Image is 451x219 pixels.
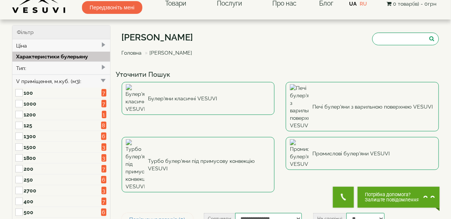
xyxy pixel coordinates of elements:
label: 1200 [24,111,101,118]
label: 1500 [24,143,101,151]
span: Передзвоніть мені [82,1,142,14]
a: Печі булер'яни з варильною поверхнею VESUVI Печі булер'яни з варильною поверхнею VESUVI [286,82,439,131]
button: Chat button [358,187,440,208]
div: Фільтр [12,25,110,39]
img: Промислові булер'яни VESUVI [290,139,309,168]
div: Характеристики булерьяну [12,52,110,61]
label: 1000 [24,100,101,107]
span: 6 [101,133,106,140]
label: 200 [24,165,101,173]
span: 8 [101,122,106,129]
label: 1800 [24,154,101,162]
a: Головна [122,50,142,56]
div: Ціна [12,39,110,52]
span: 6 [101,176,106,183]
span: Залиште повідомлення [365,197,420,203]
span: 1 [102,111,106,118]
img: Булер'яни класичні VESUVI [126,84,145,113]
span: 6 [101,209,106,216]
a: Турбо булер'яни під примусову конвекцію VESUVI Турбо булер'яни під примусову конвекцію VESUVI [122,137,275,192]
label: 250 [24,176,101,183]
label: 2700 [24,187,101,194]
div: Тип: [12,61,110,74]
label: 500 [24,209,101,216]
h4: Уточнити Пошук [116,71,445,78]
span: Потрібна допомога? [365,192,420,197]
span: 0 товар(ів) - 0грн [393,1,437,7]
button: Get Call button [333,187,354,208]
span: 7 [102,198,106,205]
label: 125 [24,122,101,129]
img: Печі булер'яни з варильною поверхнею VESUVI [290,84,309,129]
img: Турбо булер'яни під примусову конвекцію VESUVI [126,139,145,190]
span: 3 [102,187,106,194]
label: 400 [24,198,101,205]
label: 100 [24,89,101,97]
a: RU [360,1,367,7]
label: 1300 [24,133,101,140]
li: [PERSON_NAME] [143,49,193,57]
span: 7 [102,100,106,107]
span: 3 [102,143,106,151]
span: 7 [102,165,106,173]
span: 3 [102,154,106,162]
a: UA [349,1,357,7]
h1: [PERSON_NAME] [122,33,198,42]
a: Промислові булер'яни VESUVI Промислові булер'яни VESUVI [286,137,439,170]
div: V приміщення, м.куб. (м3): [12,74,110,88]
span: 7 [102,89,106,97]
a: Булер'яни класичні VESUVI Булер'яни класичні VESUVI [122,82,275,115]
